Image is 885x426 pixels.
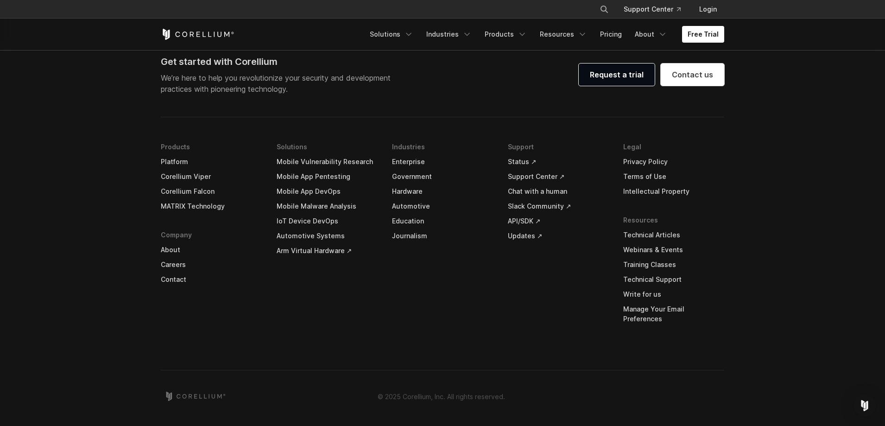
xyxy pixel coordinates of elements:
[508,169,609,184] a: Support Center ↗
[534,26,593,43] a: Resources
[161,257,262,272] a: Careers
[508,199,609,214] a: Slack Community ↗
[277,229,378,243] a: Automotive Systems
[277,214,378,229] a: IoT Device DevOps
[853,394,876,417] div: Open Intercom Messenger
[392,214,493,229] a: Education
[378,392,505,401] p: © 2025 Corellium, Inc. All rights reserved.
[692,1,724,18] a: Login
[277,184,378,199] a: Mobile App DevOps
[392,184,493,199] a: Hardware
[508,184,609,199] a: Chat with a human
[392,169,493,184] a: Government
[364,26,419,43] a: Solutions
[161,72,398,95] p: We’re here to help you revolutionize your security and development practices with pioneering tech...
[588,1,724,18] div: Navigation Menu
[623,287,724,302] a: Write for us
[682,26,724,43] a: Free Trial
[677,385,700,407] a: LinkedIn
[277,243,378,258] a: Arm Virtual Hardware ↗
[161,154,262,169] a: Platform
[596,1,613,18] button: Search
[161,55,398,69] div: Get started with Corellium
[277,169,378,184] a: Mobile App Pentesting
[364,26,724,43] div: Navigation Menu
[392,199,493,214] a: Automotive
[661,64,724,86] a: Contact us
[579,64,655,86] a: Request a trial
[161,169,262,184] a: Corellium Viper
[164,392,226,401] a: Corellium home
[161,29,234,40] a: Corellium Home
[508,214,609,229] a: API/SDK ↗
[277,154,378,169] a: Mobile Vulnerability Research
[623,272,724,287] a: Technical Support
[594,26,627,43] a: Pricing
[161,199,262,214] a: MATRIX Technology
[623,228,724,242] a: Technical Articles
[623,302,724,326] a: Manage Your Email Preferences
[623,257,724,272] a: Training Classes
[161,272,262,287] a: Contact
[623,184,724,199] a: Intellectual Property
[702,385,724,407] a: YouTube
[392,154,493,169] a: Enterprise
[421,26,477,43] a: Industries
[629,26,673,43] a: About
[623,169,724,184] a: Terms of Use
[479,26,532,43] a: Products
[653,385,675,407] a: Twitter
[623,242,724,257] a: Webinars & Events
[161,140,724,340] div: Navigation Menu
[161,184,262,199] a: Corellium Falcon
[508,229,609,243] a: Updates ↗
[392,229,493,243] a: Journalism
[161,242,262,257] a: About
[616,1,688,18] a: Support Center
[277,199,378,214] a: Mobile Malware Analysis
[623,154,724,169] a: Privacy Policy
[508,154,609,169] a: Status ↗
